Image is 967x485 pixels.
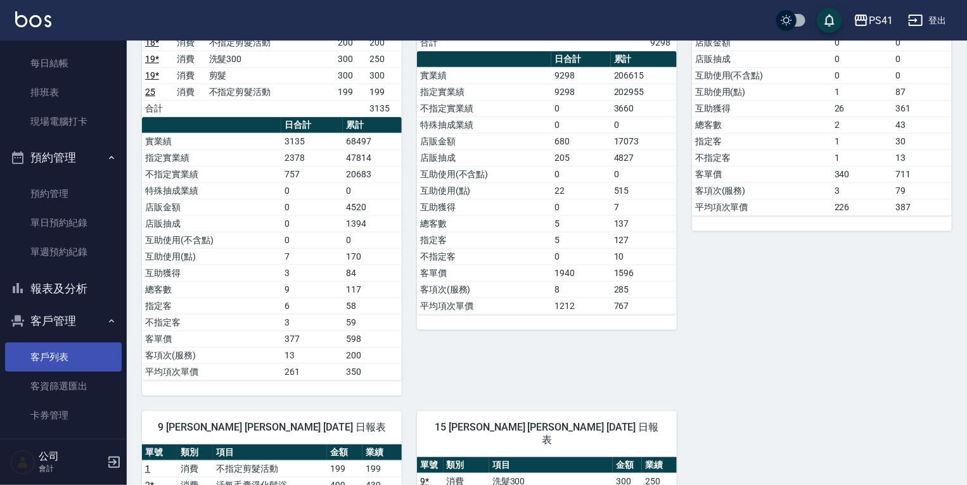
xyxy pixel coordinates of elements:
[417,281,551,298] td: 客項次(服務)
[281,232,343,248] td: 0
[849,8,898,34] button: PS41
[366,67,402,84] td: 300
[157,421,387,434] span: 9 [PERSON_NAME] [PERSON_NAME] [DATE] 日報表
[343,281,402,298] td: 117
[417,51,677,315] table: a dense table
[417,265,551,281] td: 客單價
[281,149,343,166] td: 2378
[893,166,952,182] td: 711
[417,199,551,215] td: 互助獲得
[142,117,402,381] table: a dense table
[893,67,952,84] td: 0
[893,34,952,51] td: 0
[327,444,362,461] th: 金額
[417,232,551,248] td: 指定客
[551,248,611,265] td: 0
[343,331,402,347] td: 598
[417,182,551,199] td: 互助使用(點)
[893,84,952,100] td: 87
[206,84,335,100] td: 不指定剪髮活動
[611,67,677,84] td: 206615
[692,149,831,166] td: 不指定客
[647,34,677,51] td: 9298
[551,199,611,215] td: 0
[281,248,343,265] td: 7
[142,199,281,215] td: 店販金額
[692,100,831,117] td: 互助獲得
[213,444,327,461] th: 項目
[417,133,551,149] td: 店販金額
[281,166,343,182] td: 757
[551,100,611,117] td: 0
[5,141,122,174] button: 預約管理
[142,363,281,380] td: 平均項次單價
[5,78,122,107] a: 排班表
[642,457,677,474] th: 業績
[5,237,122,267] a: 單週預約紀錄
[343,182,402,199] td: 0
[611,149,677,166] td: 4827
[142,149,281,166] td: 指定實業績
[142,314,281,331] td: 不指定客
[551,281,611,298] td: 8
[611,281,677,298] td: 285
[142,444,177,461] th: 單號
[444,457,489,474] th: 類別
[5,401,122,430] a: 卡券管理
[335,51,366,67] td: 300
[343,199,402,215] td: 4520
[692,34,831,51] td: 店販金額
[611,84,677,100] td: 202955
[692,133,831,149] td: 指定客
[343,215,402,232] td: 1394
[362,460,402,477] td: 199
[281,347,343,363] td: 13
[174,67,205,84] td: 消費
[417,149,551,166] td: 店販抽成
[692,117,831,133] td: 總客數
[417,166,551,182] td: 互助使用(不含點)
[142,100,174,117] td: 合計
[417,248,551,265] td: 不指定客
[893,199,952,215] td: 387
[142,331,281,347] td: 客單價
[142,215,281,232] td: 店販抽成
[142,166,281,182] td: 不指定實業績
[893,182,952,199] td: 79
[611,232,677,248] td: 127
[613,457,642,474] th: 金額
[611,166,677,182] td: 0
[831,51,893,67] td: 0
[692,67,831,84] td: 互助使用(不含點)
[432,421,662,446] span: 15 [PERSON_NAME] [PERSON_NAME] [DATE] 日報表
[692,182,831,199] td: 客項次(服務)
[142,182,281,199] td: 特殊抽成業績
[611,265,677,281] td: 1596
[417,298,551,314] td: 平均項次單價
[817,8,842,33] button: save
[206,67,335,84] td: 剪髮
[213,460,327,477] td: 不指定剪髮活動
[142,298,281,314] td: 指定客
[893,51,952,67] td: 0
[281,314,343,331] td: 3
[5,435,122,468] button: 行銷工具
[281,133,343,149] td: 3135
[343,133,402,149] td: 68497
[831,199,893,215] td: 226
[39,463,103,474] p: 會計
[551,84,611,100] td: 9298
[692,166,831,182] td: 客單價
[343,117,402,134] th: 累計
[893,149,952,166] td: 13
[177,444,213,461] th: 類別
[551,265,611,281] td: 1940
[611,133,677,149] td: 17073
[174,84,205,100] td: 消費
[831,182,893,199] td: 3
[142,265,281,281] td: 互助獲得
[5,208,122,237] a: 單日預約紀錄
[869,13,893,28] div: PS41
[831,149,893,166] td: 1
[831,67,893,84] td: 0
